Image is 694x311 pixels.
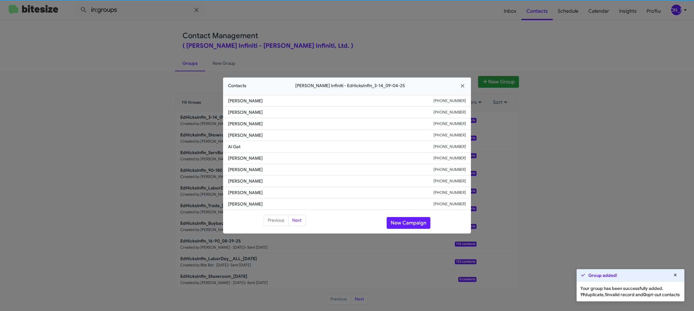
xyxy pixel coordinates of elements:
[433,167,466,173] small: [PHONE_NUMBER]
[246,82,454,89] span: [PERSON_NAME] Infiniti - EdHicksInfin_3-14_09-04-25
[228,167,433,173] span: [PERSON_NAME]
[433,189,466,196] small: [PHONE_NUMBER]
[643,292,646,297] b: 0
[588,272,617,278] strong: Group added!
[228,98,433,104] span: [PERSON_NAME]
[228,82,246,89] span: Contacts
[577,282,684,301] div: Your group has been successfully added. duplicate, invalid record and opt-out contacts
[228,132,433,138] span: [PERSON_NAME]
[387,217,430,229] button: New Campaign
[580,292,585,297] b: 19
[433,178,466,184] small: [PHONE_NUMBER]
[433,132,466,138] small: [PHONE_NUMBER]
[228,144,433,150] span: Al Gat
[288,215,305,226] button: Next
[433,109,466,115] small: [PHONE_NUMBER]
[228,121,433,127] span: [PERSON_NAME]
[228,109,433,115] span: [PERSON_NAME]
[433,144,466,150] small: [PHONE_NUMBER]
[433,201,466,207] small: [PHONE_NUMBER]
[228,189,433,196] span: [PERSON_NAME]
[433,155,466,161] small: [PHONE_NUMBER]
[433,121,466,127] small: [PHONE_NUMBER]
[433,98,466,104] small: [PHONE_NUMBER]
[228,155,433,161] span: [PERSON_NAME]
[228,201,433,207] span: [PERSON_NAME]
[605,292,607,297] b: 1
[228,178,433,184] span: [PERSON_NAME]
